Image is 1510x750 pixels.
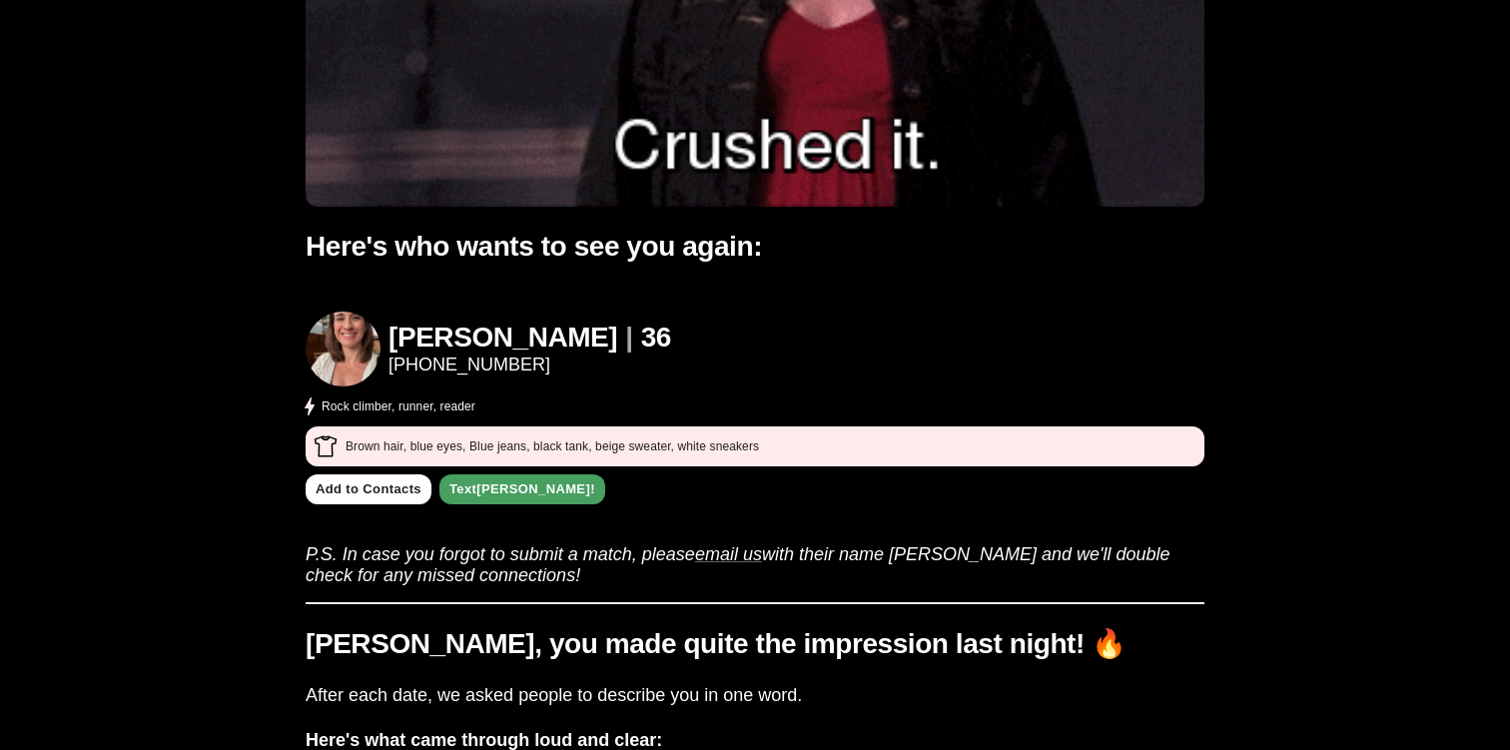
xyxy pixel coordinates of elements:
p: Rock climber, runner, reader [322,397,475,415]
h3: After each date, we asked people to describe you in one word. [306,685,1204,706]
a: [PHONE_NUMBER] [388,355,671,375]
h1: 36 [641,322,671,355]
a: email us [695,544,762,564]
h1: | [625,322,632,355]
h1: [PERSON_NAME] [388,322,617,355]
a: Add to Contacts [306,474,431,505]
img: Alicia [306,312,380,386]
p: Brown hair, blue eyes , Blue jeans, black tank, beige sweater, white sneakers [346,437,759,455]
a: Text[PERSON_NAME]! [439,474,605,505]
h1: Here's who wants to see you again: [306,231,1204,264]
h1: [PERSON_NAME], you made quite the impression last night! 🔥 [306,628,1204,661]
i: P.S. In case you forgot to submit a match, please with their name [PERSON_NAME] and we'll double ... [306,544,1170,585]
